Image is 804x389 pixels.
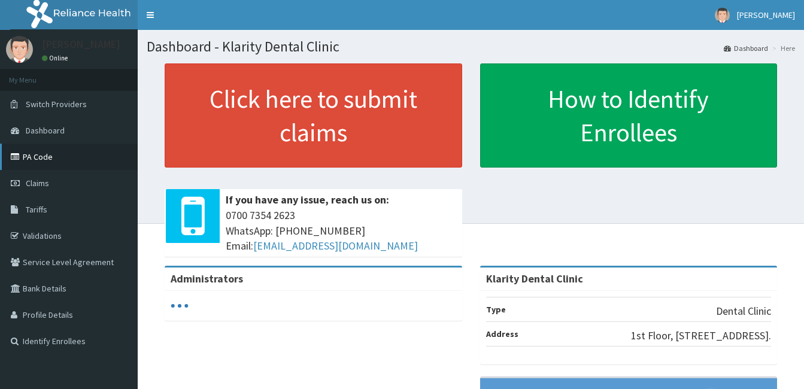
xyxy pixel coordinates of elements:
b: Type [486,304,506,315]
strong: Klarity Dental Clinic [486,272,583,285]
b: Address [486,329,518,339]
img: User Image [6,36,33,63]
span: [PERSON_NAME] [737,10,795,20]
span: 0700 7354 2623 WhatsApp: [PHONE_NUMBER] Email: [226,208,456,254]
a: How to Identify Enrollees [480,63,778,168]
span: Claims [26,178,49,189]
a: Online [42,54,71,62]
h1: Dashboard - Klarity Dental Clinic [147,39,795,54]
svg: audio-loading [171,297,189,315]
img: User Image [715,8,730,23]
a: Click here to submit claims [165,63,462,168]
span: Dashboard [26,125,65,136]
a: [EMAIL_ADDRESS][DOMAIN_NAME] [253,239,418,253]
p: Dental Clinic [716,303,771,319]
p: 1st Floor, [STREET_ADDRESS]. [631,328,771,344]
b: Administrators [171,272,243,285]
p: [PERSON_NAME] [42,39,120,50]
li: Here [769,43,795,53]
span: Tariffs [26,204,47,215]
a: Dashboard [724,43,768,53]
b: If you have any issue, reach us on: [226,193,389,206]
span: Switch Providers [26,99,87,110]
